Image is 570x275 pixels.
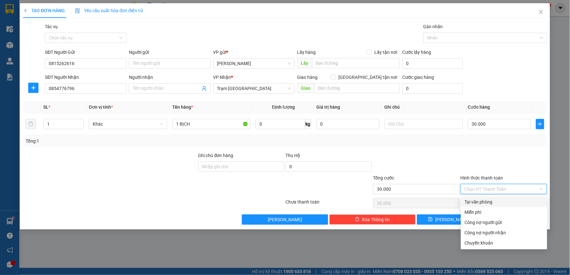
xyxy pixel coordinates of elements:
span: plus [536,121,544,127]
span: user-add [202,86,207,91]
span: Trạm Sài Gòn [217,84,291,93]
span: Cước hàng [468,104,490,110]
div: Miễn phí [465,209,543,216]
span: Lấy hàng [297,50,316,55]
span: close [539,9,544,14]
input: Ghi Chú [385,119,463,129]
div: SĐT Người Nhận [45,74,126,81]
span: plus [23,8,28,13]
span: Khác [93,119,163,129]
span: Xóa Thông tin [362,216,390,223]
input: Dọc đường [312,58,400,68]
span: [GEOGRAPHIC_DATA] tận nơi [336,74,400,81]
input: Cước giao hàng [402,83,463,94]
img: icon [75,8,80,13]
div: Người gửi [129,49,210,56]
span: Yêu cầu xuất hóa đơn điện tử [75,8,143,13]
span: save [428,217,433,222]
div: Chưa thanh toán [285,198,372,210]
input: Cước lấy hàng [402,58,463,69]
span: delete [355,217,360,222]
span: TẠO ĐƠN HÀNG [23,8,65,13]
label: Hình thức thanh toán [461,175,503,180]
th: Ghi chú [382,101,465,113]
span: Lấy [297,58,312,68]
span: Tổng cước [373,175,394,180]
label: Cước giao hàng [402,75,434,80]
div: Chuyển khoản [465,239,543,246]
span: Định lượng [272,104,295,110]
div: SĐT Người Gửi [45,49,126,56]
div: Người nhận [129,74,210,81]
label: Tác vụ [45,24,58,29]
button: [PERSON_NAME] [242,214,328,225]
label: Cước lấy hàng [402,50,431,55]
span: Thu Hộ [285,153,300,158]
button: Close [532,3,550,21]
button: plus [28,83,38,93]
span: Phan Thiết [217,59,291,68]
button: delete [26,119,36,129]
div: Công nợ người gửi [465,219,543,226]
span: Giao hàng [297,75,318,80]
input: 0 [316,119,379,129]
div: Tại văn phòng [465,198,543,205]
span: plus [29,85,38,90]
div: Công nợ người nhận [465,229,543,236]
input: VD: Bàn, Ghế [172,119,251,129]
span: Tên hàng [172,104,193,110]
span: Giao [297,83,314,93]
input: Dọc đường [314,83,400,93]
div: VP gửi [213,49,295,56]
button: save[PERSON_NAME] [417,214,481,225]
span: [PERSON_NAME] [435,216,470,223]
div: Cước gửi hàng sẽ được ghi vào công nợ của người gửi [461,217,547,228]
button: plus [536,119,544,129]
div: Cước gửi hàng sẽ được ghi vào công nợ của người nhận [461,228,547,238]
input: Ghi chú đơn hàng [198,162,285,172]
span: Lấy tận nơi [372,49,400,56]
span: VP Nhận [213,75,231,80]
div: Tổng: 1 [26,137,220,145]
span: kg [305,119,311,129]
span: Giá trị hàng [316,104,340,110]
button: deleteXóa Thông tin [329,214,416,225]
span: Đơn vị tính [89,104,113,110]
span: [PERSON_NAME] [268,216,302,223]
span: SL [43,104,48,110]
label: Ghi chú đơn hàng [198,153,234,158]
label: Gán nhãn [423,24,443,29]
